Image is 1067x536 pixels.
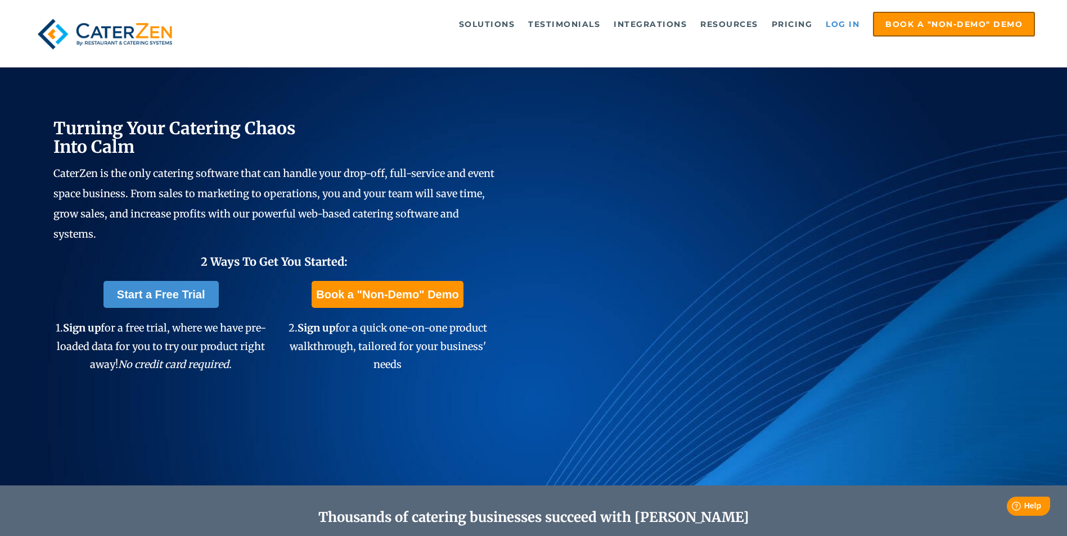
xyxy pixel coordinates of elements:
[201,255,348,269] span: 2 Ways To Get You Started:
[453,13,521,35] a: Solutions
[695,13,764,35] a: Resources
[56,321,266,371] span: 1. for a free trial, where we have pre-loaded data for you to try our product right away!
[204,12,1035,37] div: Navigation Menu
[523,13,606,35] a: Testimonials
[967,492,1055,524] iframe: Help widget launcher
[298,321,335,334] span: Sign up
[32,12,178,56] img: caterzen
[873,12,1035,37] a: Book a "Non-Demo" Demo
[289,321,487,371] span: 2. for a quick one-on-one product walkthrough, tailored for your business' needs
[63,321,101,334] span: Sign up
[820,13,865,35] a: Log in
[53,167,494,240] span: CaterZen is the only catering software that can handle your drop-off, full-service and event spac...
[103,281,219,308] a: Start a Free Trial
[766,13,818,35] a: Pricing
[118,358,232,371] em: No credit card required.
[107,510,961,526] h2: Thousands of catering businesses succeed with [PERSON_NAME]
[312,281,463,308] a: Book a "Non-Demo" Demo
[608,13,692,35] a: Integrations
[53,117,296,157] span: Turning Your Catering Chaos Into Calm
